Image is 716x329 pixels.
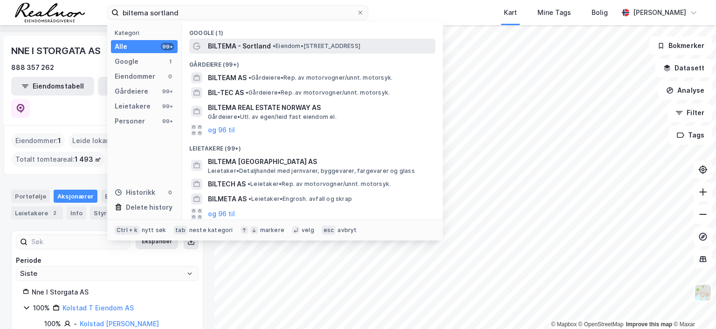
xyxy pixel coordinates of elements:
div: 99+ [161,117,174,125]
div: 0 [166,73,174,80]
iframe: Chat Widget [669,284,716,329]
span: Gårdeiere • Rep. av motorvogner/unnt. motorsyk. [246,89,390,96]
div: 99+ [161,103,174,110]
div: Delete history [126,202,172,213]
div: Gårdeiere [115,86,148,97]
button: Tags [669,126,712,144]
div: Gårdeiere (99+) [182,54,443,70]
img: realnor-logo.934646d98de889bb5806.png [15,3,85,22]
div: Leietakere [11,206,63,219]
a: Improve this map [626,321,672,328]
div: Leietakere [115,101,151,112]
div: velg [302,226,314,234]
span: • [248,180,250,187]
div: [PERSON_NAME] [633,7,686,18]
div: 99+ [161,88,174,95]
div: Leide lokasjoner : [69,133,135,148]
span: 1 [58,135,61,146]
div: 100% [33,302,50,314]
div: 2 [50,208,59,218]
span: Leietaker • Detaljhandel med jernvarer, byggevarer, fargevarer og glass [208,167,415,175]
div: Nne I Storgata AS [32,287,192,298]
input: ClearOpen [16,267,198,281]
button: Filter [668,103,712,122]
div: avbryt [337,226,357,234]
div: 0 [166,189,174,196]
button: Eiendomstabell [11,77,94,96]
div: Bolig [592,7,608,18]
span: Gårdeiere • Rep. av motorvogner/unnt. motorsyk. [248,74,392,82]
span: BILTEMA REAL ESTATE NORWAY AS [208,102,432,113]
button: Ekspander [136,234,178,249]
button: Datasett [655,59,712,77]
div: nytt søk [142,226,166,234]
span: BIL-TEC AS [208,87,244,98]
div: Aksjonærer [54,190,97,203]
span: Gårdeiere • Utl. av egen/leid fast eiendom el. [208,113,337,121]
span: Leietaker • Engrosh. avfall og skrap [248,195,352,203]
span: • [248,195,251,202]
button: Bokmerker [649,36,712,55]
div: 888 357 262 [11,62,54,73]
div: Personer [115,116,145,127]
span: BILTEMA [GEOGRAPHIC_DATA] AS [208,156,432,167]
div: Eiendommer : [12,133,65,148]
span: Leietaker • Rep. av motorvogner/unnt. motorsyk. [248,180,391,188]
button: Open [186,270,193,277]
div: Ctrl + k [115,226,140,235]
div: Leietakere (99+) [182,137,443,154]
div: Totalt tomteareal : [12,152,105,167]
div: markere [260,226,284,234]
div: Info [67,206,86,219]
div: Periode [16,255,199,266]
button: og 96 til [208,124,235,136]
span: BILMETA AS [208,193,247,205]
button: Analyse [658,81,712,100]
a: Kolstad [PERSON_NAME] [80,320,159,328]
div: Historikk [115,187,155,198]
button: Leietakertabell [98,77,181,96]
span: 1 493 ㎡ [75,154,101,165]
div: neste kategori [189,226,233,234]
div: 99+ [161,43,174,50]
div: Kart [504,7,517,18]
span: BILTECH AS [208,178,246,190]
input: Søk [28,235,130,249]
span: Eiendom • [STREET_ADDRESS] [273,42,360,50]
input: Søk på adresse, matrikkel, gårdeiere, leietakere eller personer [119,6,357,20]
span: BILTEMA - Sortland [208,41,271,52]
div: tab [173,226,187,235]
span: • [248,74,251,81]
div: Google (1) [182,22,443,39]
div: Google [115,56,138,67]
div: Eiendommer [115,71,155,82]
div: Kontrollprogram for chat [669,284,716,329]
span: BILTEAM AS [208,72,247,83]
a: OpenStreetMap [578,321,624,328]
div: 1 [166,58,174,65]
span: • [246,89,248,96]
div: Styret [90,206,128,219]
a: Mapbox [551,321,577,328]
button: og 96 til [208,208,235,219]
div: Eiendommer [101,190,158,203]
div: Alle [115,41,127,52]
a: Kolstad T Eiendom AS [62,304,134,312]
span: • [273,42,275,49]
img: Z [694,284,712,302]
div: Portefølje [11,190,50,203]
div: esc [322,226,336,235]
div: Mine Tags [537,7,571,18]
div: NNE I STORGATA AS [11,43,103,58]
div: Kategori [115,29,178,36]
